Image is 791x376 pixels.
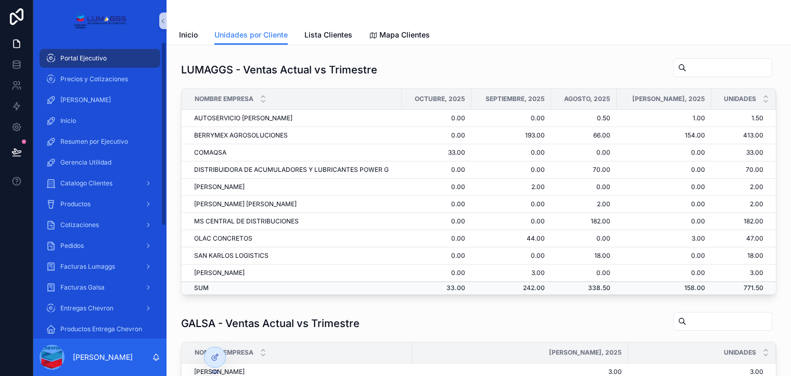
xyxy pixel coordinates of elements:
td: 0.00 [402,230,471,247]
a: Inicio [179,26,198,46]
a: Pedidos [40,236,160,255]
td: 0.00 [551,230,617,247]
a: Inicio [40,111,160,130]
a: Mapa Clientes [369,26,430,46]
td: [PERSON_NAME] [182,265,402,282]
span: octubre, 2025 [415,95,465,103]
td: 0.00 [617,179,711,196]
span: Facturas Lumaggs [60,262,115,271]
td: 0.00 [617,213,711,230]
a: Cotizaciones [40,216,160,234]
td: 3.00 [471,265,551,282]
span: Unidades [724,348,756,357]
td: 0.00 [471,213,551,230]
span: Inicio [179,30,198,40]
span: Precios y Cotizaciones [60,75,128,83]
td: 154.00 [617,127,711,144]
td: 0.00 [471,110,551,127]
span: Productos [60,200,91,208]
td: AUTOSERVICIO [PERSON_NAME] [182,110,402,127]
td: 70.00 [551,161,617,179]
td: 47.00 [711,230,776,247]
td: 0.00 [402,247,471,265]
td: 0.00 [471,144,551,161]
td: 0.00 [402,161,471,179]
img: App logo [73,12,126,29]
span: Gerencia Utilidad [60,158,111,167]
td: 193.00 [471,127,551,144]
a: Entregas Chevron [40,299,160,318]
td: 0.00 [551,179,617,196]
td: 0.00 [471,247,551,265]
td: 0.00 [617,247,711,265]
td: 0.00 [471,196,551,213]
span: Catalogo Clientes [60,179,112,187]
span: Nombre Empresa [195,348,253,357]
span: septiembre, 2025 [486,95,544,103]
span: Nombre Empresa [195,95,253,103]
td: 0.00 [402,265,471,282]
td: 0.00 [617,196,711,213]
span: Entregas Chevron [60,304,113,312]
span: Mapa Clientes [379,30,430,40]
td: 33.00 [402,144,471,161]
a: Portal Ejecutivo [40,49,160,68]
td: 182.00 [711,213,776,230]
td: MS CENTRAL DE DISTRIBUCIONES [182,213,402,230]
td: BERRYMEX AGROSOLUCIONES [182,127,402,144]
td: 70.00 [711,161,776,179]
td: 2.00 [711,196,776,213]
span: Pedidos [60,242,84,250]
span: [PERSON_NAME], 2025 [549,348,621,357]
td: 0.00 [551,144,617,161]
td: 33.00 [711,144,776,161]
td: 18.00 [711,247,776,265]
td: 158.00 [617,282,711,294]
td: 0.00 [551,265,617,282]
td: SAN KARLOS LOGISTICS [182,247,402,265]
td: 2.00 [471,179,551,196]
a: Resumen por Ejecutivo [40,132,160,151]
td: 0.00 [402,127,471,144]
td: [PERSON_NAME] [PERSON_NAME] [182,196,402,213]
td: 1.00 [617,110,711,127]
div: scrollable content [33,42,167,339]
a: Facturas Lumaggs [40,257,160,276]
td: SUM [182,282,402,294]
span: Productos Entrega Chevron [60,325,142,333]
a: Lista Clientes [304,26,352,46]
td: 182.00 [551,213,617,230]
a: Gerencia Utilidad [40,153,160,172]
td: 0.50 [551,110,617,127]
td: 0.00 [617,161,711,179]
td: DISTRIBUIDORA DE ACUMULADORES Y LUBRICANTES POWER G [182,161,402,179]
td: 0.00 [402,213,471,230]
a: Precios y Cotizaciones [40,70,160,89]
td: 0.00 [402,196,471,213]
span: [PERSON_NAME] [60,96,111,104]
td: 771.50 [711,282,776,294]
a: Unidades por Cliente [214,26,288,45]
td: 338.50 [551,282,617,294]
td: 0.00 [471,161,551,179]
td: 18.00 [551,247,617,265]
td: [PERSON_NAME] [182,179,402,196]
span: agosto, 2025 [564,95,610,103]
span: [PERSON_NAME], 2025 [632,95,705,103]
td: 242.00 [471,282,551,294]
span: Lista Clientes [304,30,352,40]
span: Resumen por Ejecutivo [60,137,128,146]
td: 66.00 [551,127,617,144]
td: 2.00 [551,196,617,213]
a: Productos [40,195,160,214]
td: 3.00 [711,265,776,282]
td: 0.00 [402,179,471,196]
td: 2.00 [711,179,776,196]
a: Catalogo Clientes [40,174,160,193]
td: 44.00 [471,230,551,247]
td: COMAQSA [182,144,402,161]
td: 3.00 [617,230,711,247]
p: [PERSON_NAME] [73,352,133,362]
span: Portal Ejecutivo [60,54,107,62]
span: Unidades por Cliente [214,30,288,40]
